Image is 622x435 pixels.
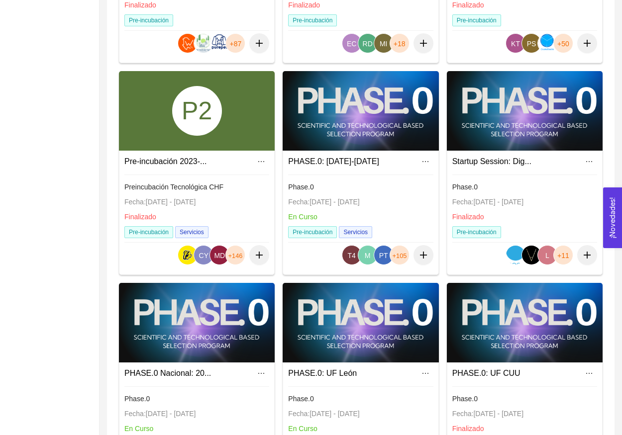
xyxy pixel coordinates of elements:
[452,213,484,221] span: Finalizado
[178,34,197,53] img: 1631894011622-Copia%20de%20Copia%20de%20WR%20-%20Portada%20Website.png
[124,1,156,9] span: Finalizado
[452,369,520,377] a: PHASE.0: UF CUU
[194,34,213,53] img: 1642237474424-1.png
[288,157,379,166] a: PHASE.0: [DATE]-[DATE]
[452,183,478,191] span: Phase.0
[288,14,337,26] span: Pre-incubación
[249,245,269,265] button: plus
[452,410,523,418] span: Fecha: [DATE] - [DATE]
[538,34,557,53] img: 1665265282247-logo%20cryptostocks.png
[414,39,433,48] span: plus
[414,33,433,53] button: plus
[253,365,269,381] button: ellipsis
[124,425,153,433] span: En Curso
[452,157,531,166] a: Startup Session: Dig...
[418,158,433,166] span: ellipsis
[417,365,433,381] button: ellipsis
[365,246,371,265] span: M
[414,245,433,265] button: plus
[527,34,536,54] span: PS
[288,1,320,9] span: Finalizado
[288,213,317,221] span: En Curso
[581,365,597,381] button: ellipsis
[124,14,173,26] span: Pre-incubación
[380,34,388,54] span: MI
[581,154,597,170] button: ellipsis
[124,226,173,238] span: Pre-incubación
[347,246,355,265] span: T4
[379,246,388,265] span: PT
[172,86,222,136] div: P2
[582,158,597,166] span: ellipsis
[557,34,569,54] span: +50
[577,245,597,265] button: plus
[124,369,211,377] a: PHASE.0 Nacional: 20...
[124,157,207,166] a: Pre-incubación 2023-...
[452,14,501,26] span: Pre-incubación
[452,395,478,403] span: Phase.0
[229,34,241,54] span: +87
[577,39,597,48] span: plus
[249,39,269,48] span: plus
[210,34,229,53] img: 1646851899934-Purepet%20Logo%20Vectores.png
[228,247,243,265] span: +146
[414,251,433,260] span: plus
[452,425,484,433] span: Finalizado
[347,34,356,54] span: EC
[124,213,156,221] span: Finalizado
[394,34,406,54] span: +18
[288,226,337,238] span: Pre-incubación
[288,425,317,433] span: En Curso
[545,246,549,265] span: L
[214,246,225,265] span: MD
[452,1,484,9] span: Finalizado
[339,226,372,238] span: Servicios
[506,246,525,264] img: 1708920434561-Logo%20clases%20yoga%20-%20Azul.png
[124,395,150,403] span: Phase.0
[392,247,407,265] span: +105
[288,198,359,206] span: Fecha: [DATE] - [DATE]
[418,369,433,377] span: ellipsis
[249,33,269,53] button: plus
[522,246,541,264] img: 1712100558539-visium%20logo%20(2).png
[124,410,196,418] span: Fecha: [DATE] - [DATE]
[363,34,373,54] span: RD
[175,226,208,238] span: Servicios
[452,226,501,238] span: Pre-incubación
[577,251,597,260] span: plus
[124,198,196,206] span: Fecha: [DATE] - [DATE]
[199,246,208,265] span: CY
[417,154,433,170] button: ellipsis
[254,158,269,166] span: ellipsis
[577,33,597,53] button: plus
[249,251,269,260] span: plus
[124,183,223,191] span: Preincubación Tecnológica CHF
[452,198,523,206] span: Fecha: [DATE] - [DATE]
[288,183,313,191] span: Phase.0
[178,246,197,264] img: 1718985808943-IMAGOO.APPS.jpg
[511,34,520,54] span: KT
[288,410,359,418] span: Fecha: [DATE] - [DATE]
[254,369,269,377] span: ellipsis
[288,369,357,377] a: PHASE.0: UF León
[557,246,569,265] span: +11
[582,369,597,377] span: ellipsis
[603,187,622,248] button: Open Feedback Widget
[288,395,313,403] span: Phase.0
[253,154,269,170] button: ellipsis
